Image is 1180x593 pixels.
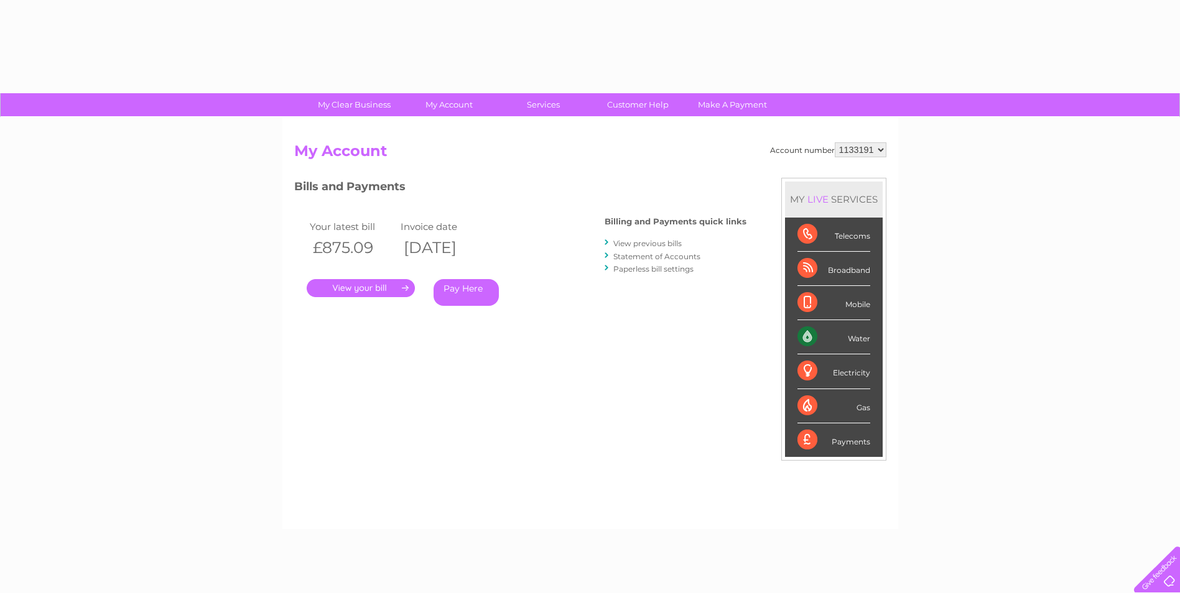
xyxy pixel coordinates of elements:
[492,93,595,116] a: Services
[397,93,500,116] a: My Account
[303,93,406,116] a: My Clear Business
[613,252,700,261] a: Statement of Accounts
[785,182,883,217] div: MY SERVICES
[797,354,870,388] div: Electricity
[294,142,886,166] h2: My Account
[770,142,886,157] div: Account number
[613,264,694,274] a: Paperless bill settings
[797,389,870,423] div: Gas
[294,178,746,200] h3: Bills and Payments
[797,423,870,457] div: Payments
[797,286,870,320] div: Mobile
[307,279,415,297] a: .
[681,93,784,116] a: Make A Payment
[587,93,689,116] a: Customer Help
[613,239,682,248] a: View previous bills
[797,320,870,354] div: Water
[805,193,831,205] div: LIVE
[307,218,397,235] td: Your latest bill
[797,252,870,286] div: Broadband
[307,235,397,260] th: £875.09
[397,218,488,235] td: Invoice date
[797,218,870,252] div: Telecoms
[434,279,499,306] a: Pay Here
[397,235,488,260] th: [DATE]
[605,217,746,226] h4: Billing and Payments quick links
